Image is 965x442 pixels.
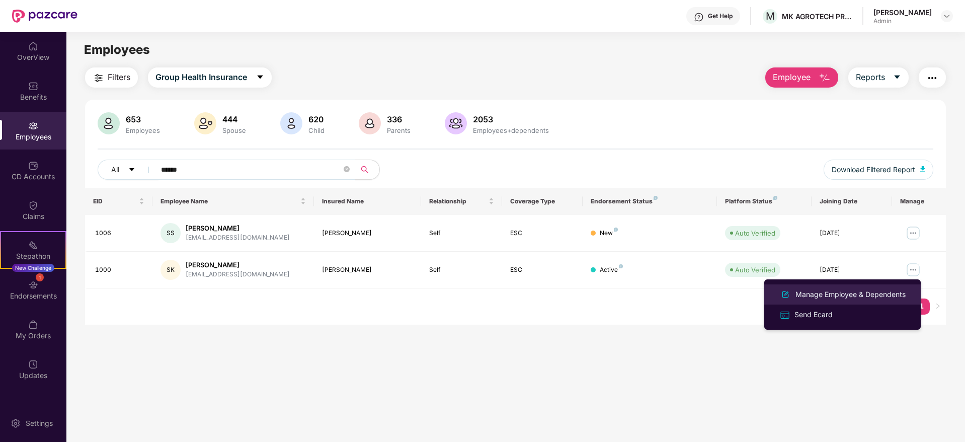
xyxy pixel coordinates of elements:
[766,10,775,22] span: M
[782,12,852,21] div: MK AGROTECH PRIVATE LIMITED
[194,112,216,134] img: svg+xml;base64,PHN2ZyB4bWxucz0iaHR0cDovL3d3dy53My5vcmcvMjAwMC9zdmciIHhtbG5zOnhsaW5rPSJodHRwOi8vd3...
[160,260,181,280] div: SK
[694,12,704,22] img: svg+xml;base64,PHN2ZyBpZD0iSGVscC0zMngzMiIgeG1sbnM9Imh0dHA6Ly93d3cudzMub3JnLzIwMDAvc3ZnIiB3aWR0aD...
[591,197,709,205] div: Endorsement Status
[306,126,327,134] div: Child
[429,197,486,205] span: Relationship
[1,251,65,261] div: Stepathon
[11,418,21,428] img: svg+xml;base64,PHN2ZyBpZD0iU2V0dGluZy0yMHgyMCIgeG1sbnM9Imh0dHA6Ly93d3cudzMub3JnLzIwMDAvc3ZnIiB3aW...
[735,228,775,238] div: Auto Verified
[600,265,623,275] div: Active
[429,265,494,275] div: Self
[926,72,938,84] img: svg+xml;base64,PHN2ZyB4bWxucz0iaHR0cDovL3d3dy53My5vcmcvMjAwMC9zdmciIHdpZHRoPSIyNCIgaGVpZ2h0PSIyNC...
[779,310,790,321] img: svg+xml;base64,PHN2ZyB4bWxucz0iaHR0cDovL3d3dy53My5vcmcvMjAwMC9zdmciIHdpZHRoPSIxNiIgaGVpZ2h0PSIxNi...
[12,264,54,272] div: New Challenge
[765,67,838,88] button: Employee
[819,72,831,84] img: svg+xml;base64,PHN2ZyB4bWxucz0iaHR0cDovL3d3dy53My5vcmcvMjAwMC9zdmciIHhtbG5zOnhsaW5rPSJodHRwOi8vd3...
[28,121,38,131] img: svg+xml;base64,PHN2ZyBpZD0iRW1wbG95ZWVzIiB4bWxucz0iaHR0cDovL3d3dy53My5vcmcvMjAwMC9zdmciIHdpZHRoPS...
[905,225,921,241] img: manageButton
[28,41,38,51] img: svg+xml;base64,PHN2ZyBpZD0iSG9tZSIgeG1sbnM9Imh0dHA6Ly93d3cudzMub3JnLzIwMDAvc3ZnIiB3aWR0aD0iMjAiIG...
[12,10,77,23] img: New Pazcare Logo
[93,72,105,84] img: svg+xml;base64,PHN2ZyB4bWxucz0iaHR0cDovL3d3dy53My5vcmcvMjAwMC9zdmciIHdpZHRoPSIyNCIgaGVpZ2h0PSIyNC...
[28,200,38,210] img: svg+xml;base64,PHN2ZyBpZD0iQ2xhaW0iIHhtbG5zPSJodHRwOi8vd3d3LnczLm9yZy8yMDAwL3N2ZyIgd2lkdGg9IjIwIi...
[28,81,38,91] img: svg+xml;base64,PHN2ZyBpZD0iQmVuZWZpdHMiIHhtbG5zPSJodHRwOi8vd3d3LnczLm9yZy8yMDAwL3N2ZyIgd2lkdGg9Ij...
[148,67,272,88] button: Group Health Insurancecaret-down
[935,303,941,309] span: right
[914,299,930,315] li: 1
[186,260,290,270] div: [PERSON_NAME]
[920,166,925,172] img: svg+xml;base64,PHN2ZyB4bWxucz0iaHR0cDovL3d3dy53My5vcmcvMjAwMC9zdmciIHhtbG5zOnhsaW5rPSJodHRwOi8vd3...
[124,114,162,124] div: 653
[155,71,247,84] span: Group Health Insurance
[111,164,119,175] span: All
[220,126,248,134] div: Spouse
[930,299,946,315] button: right
[93,197,137,205] span: EID
[28,320,38,330] img: svg+xml;base64,PHN2ZyBpZD0iTXlfT3JkZXJzIiBkYXRhLW5hbWU9Ik15IE9yZGVycyIgeG1sbnM9Imh0dHA6Ly93d3cudz...
[820,265,884,275] div: [DATE]
[779,288,791,301] img: svg+xml;base64,PHN2ZyB4bWxucz0iaHR0cDovL3d3dy53My5vcmcvMjAwMC9zdmciIHhtbG5zOnhsaW5rPSJodHRwOi8vd3...
[186,224,290,233] div: [PERSON_NAME]
[930,299,946,315] li: Next Page
[502,188,583,215] th: Coverage Type
[421,188,502,215] th: Relationship
[914,299,930,314] a: 1
[429,229,494,238] div: Self
[856,71,885,84] span: Reports
[600,229,618,238] div: New
[735,265,775,275] div: Auto Verified
[873,8,932,17] div: [PERSON_NAME]
[812,188,892,215] th: Joining Date
[824,160,933,180] button: Download Filtered Report
[98,112,120,134] img: svg+xml;base64,PHN2ZyB4bWxucz0iaHR0cDovL3d3dy53My5vcmcvMjAwMC9zdmciIHhtbG5zOnhsaW5rPSJodHRwOi8vd3...
[344,165,350,175] span: close-circle
[280,112,302,134] img: svg+xml;base64,PHN2ZyB4bWxucz0iaHR0cDovL3d3dy53My5vcmcvMjAwMC9zdmciIHhtbG5zOnhsaW5rPSJodHRwOi8vd3...
[98,160,159,180] button: Allcaret-down
[355,160,380,180] button: search
[28,161,38,171] img: svg+xml;base64,PHN2ZyBpZD0iQ0RfQWNjb3VudHMiIGRhdGEtbmFtZT0iQ0QgQWNjb3VudHMiIHhtbG5zPSJodHRwOi8vd3...
[614,228,618,232] img: svg+xml;base64,PHN2ZyB4bWxucz0iaHR0cDovL3d3dy53My5vcmcvMjAwMC9zdmciIHdpZHRoPSI4IiBoZWlnaHQ9IjgiIH...
[256,73,264,82] span: caret-down
[832,164,915,175] span: Download Filtered Report
[220,114,248,124] div: 444
[36,273,44,281] div: 1
[773,196,777,200] img: svg+xml;base64,PHN2ZyB4bWxucz0iaHR0cDovL3d3dy53My5vcmcvMjAwMC9zdmciIHdpZHRoPSI4IiBoZWlnaHQ9IjgiIH...
[385,114,413,124] div: 336
[905,262,921,278] img: manageButton
[108,71,130,84] span: Filters
[84,42,150,57] span: Employees
[848,67,909,88] button: Reportscaret-down
[152,188,314,215] th: Employee Name
[445,112,467,134] img: svg+xml;base64,PHN2ZyB4bWxucz0iaHR0cDovL3d3dy53My5vcmcvMjAwMC9zdmciIHhtbG5zOnhsaW5rPSJodHRwOi8vd3...
[344,166,350,172] span: close-circle
[893,73,901,82] span: caret-down
[510,229,575,238] div: ESC
[385,126,413,134] div: Parents
[873,17,932,25] div: Admin
[725,197,803,205] div: Platform Status
[128,166,135,174] span: caret-down
[160,197,298,205] span: Employee Name
[654,196,658,200] img: svg+xml;base64,PHN2ZyB4bWxucz0iaHR0cDovL3d3dy53My5vcmcvMjAwMC9zdmciIHdpZHRoPSI4IiBoZWlnaHQ9IjgiIH...
[471,126,551,134] div: Employees+dependents
[793,289,908,300] div: Manage Employee & Dependents
[322,229,414,238] div: [PERSON_NAME]
[85,67,138,88] button: Filters
[510,265,575,275] div: ESC
[85,188,152,215] th: EID
[792,309,835,320] div: Send Ecard
[619,264,623,268] img: svg+xml;base64,PHN2ZyB4bWxucz0iaHR0cDovL3d3dy53My5vcmcvMjAwMC9zdmciIHdpZHRoPSI4IiBoZWlnaHQ9IjgiIH...
[28,359,38,370] img: svg+xml;base64,PHN2ZyBpZD0iVXBkYXRlZCIgeG1sbnM9Imh0dHA6Ly93d3cudzMub3JnLzIwMDAvc3ZnIiB3aWR0aD0iMj...
[355,166,374,174] span: search
[359,112,381,134] img: svg+xml;base64,PHN2ZyB4bWxucz0iaHR0cDovL3d3dy53My5vcmcvMjAwMC9zdmciIHhtbG5zOnhsaW5rPSJodHRwOi8vd3...
[124,126,162,134] div: Employees
[471,114,551,124] div: 2053
[314,188,422,215] th: Insured Name
[306,114,327,124] div: 620
[773,71,811,84] span: Employee
[820,229,884,238] div: [DATE]
[95,229,144,238] div: 1006
[708,12,733,20] div: Get Help
[322,265,414,275] div: [PERSON_NAME]
[160,223,181,243] div: SS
